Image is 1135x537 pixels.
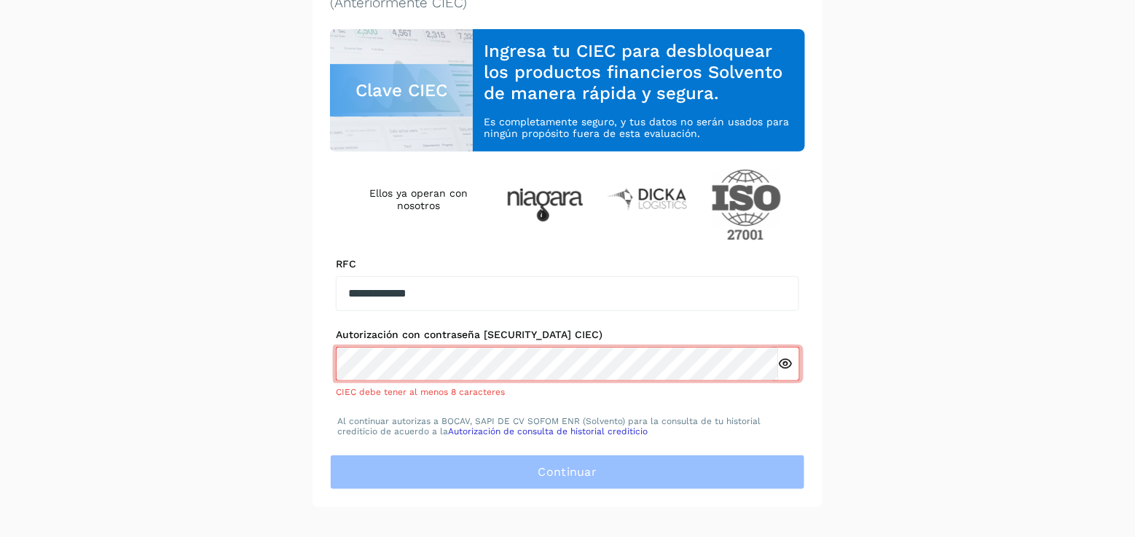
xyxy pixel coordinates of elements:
p: Al continuar autorizas a BOCAV, SAPI DE CV SOFOM ENR (Solvento) para la consulta de tu historial ... [337,416,798,437]
button: Continuar [330,455,805,490]
span: Continuar [538,464,597,480]
img: Niagara [507,189,584,222]
h3: Ingresa tu CIEC para desbloquear los productos financieros Solvento de manera rápida y segura. [484,41,793,103]
span: CIEC debe tener al menos 8 caracteres [336,387,505,397]
label: RFC [336,258,799,270]
h4: Ellos ya operan con nosotros [353,187,484,212]
div: Clave CIEC [330,64,473,117]
img: Dicka logistics [607,187,688,211]
img: ISO [712,169,782,240]
p: Es completamente seguro, y tus datos no serán usados para ningún propósito fuera de esta evaluación. [484,116,793,141]
a: Autorización de consulta de historial crediticio [448,426,648,436]
label: Autorización con contraseña [SECURITY_DATA] CIEC) [336,329,799,341]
